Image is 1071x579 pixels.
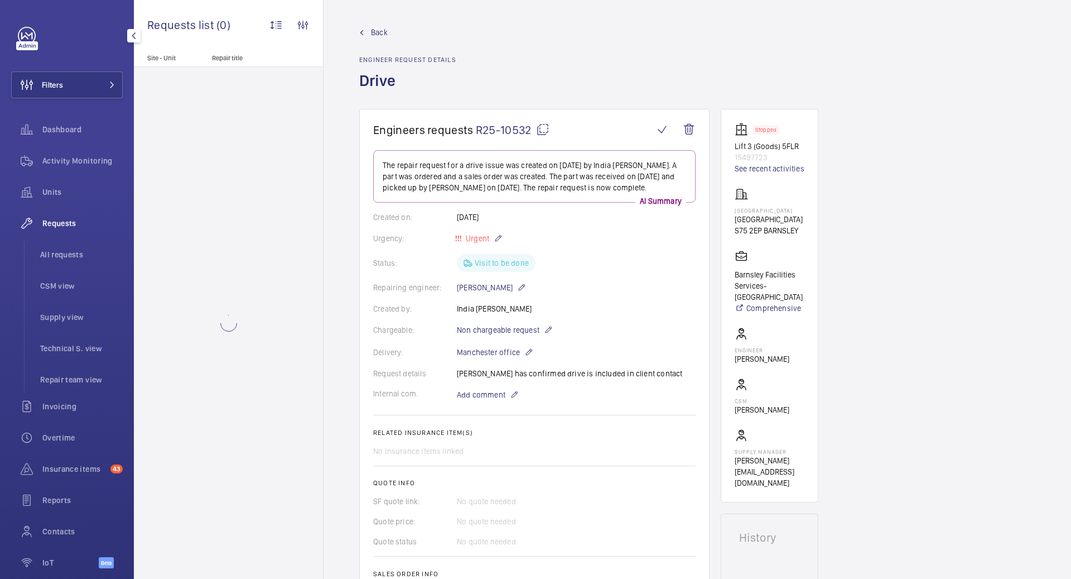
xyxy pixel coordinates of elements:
p: Barnsley Facilities Services- [GEOGRAPHIC_DATA] [735,269,804,303]
p: [PERSON_NAME][EMAIL_ADDRESS][DOMAIN_NAME] [735,455,804,489]
span: Repair team view [40,374,123,385]
span: Beta [99,557,114,568]
p: CSM [735,398,789,404]
p: Supply manager [735,448,804,455]
p: Site - Unit [134,54,208,62]
p: Lift 3 (Goods) 5FLR [735,141,804,152]
p: 15497723 [735,152,804,163]
p: The repair request for a drive issue was created on [DATE] by India [PERSON_NAME]. A part was ord... [383,160,686,193]
span: Engineers requests [373,123,474,137]
span: Technical S. view [40,343,123,354]
h2: Quote info [373,479,696,487]
h1: Drive [359,70,456,109]
span: All requests [40,249,123,260]
button: Filters [11,71,123,98]
p: [PERSON_NAME] [735,353,789,365]
h1: History [739,532,800,543]
p: [PERSON_NAME] [735,404,789,415]
h2: Related insurance item(s) [373,429,696,437]
p: AI Summary [635,195,686,207]
span: Back [371,27,388,38]
span: R25-10532 [476,123,549,137]
span: Reports [42,495,123,506]
span: Insurance items [42,463,106,475]
p: [GEOGRAPHIC_DATA] [735,214,803,225]
p: [GEOGRAPHIC_DATA] [735,207,803,214]
img: elevator.svg [735,123,752,136]
p: Manchester office [457,346,533,359]
a: Comprehensive [735,303,804,314]
h2: Sales order info [373,570,696,578]
span: Overtime [42,432,123,443]
span: Activity Monitoring [42,155,123,166]
p: S75 2EP BARNSLEY [735,225,803,236]
span: IoT [42,557,99,568]
span: Add comment [457,389,505,400]
p: Repair title [212,54,286,62]
span: 43 [110,465,123,473]
span: Urgent [464,234,489,243]
span: Non chargeable request [457,324,539,336]
a: See recent activities [735,163,804,174]
span: Requests list [147,18,216,32]
h2: Engineer request details [359,56,456,64]
p: Engineer [735,347,789,353]
span: Invoicing [42,401,123,412]
p: Stopped [755,128,776,132]
span: Contacts [42,526,123,537]
span: Requests [42,218,123,229]
span: Filters [42,79,63,90]
span: CSM view [40,280,123,291]
p: [PERSON_NAME] [457,281,526,294]
span: Units [42,186,123,198]
span: Supply view [40,312,123,323]
span: Dashboard [42,124,123,135]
